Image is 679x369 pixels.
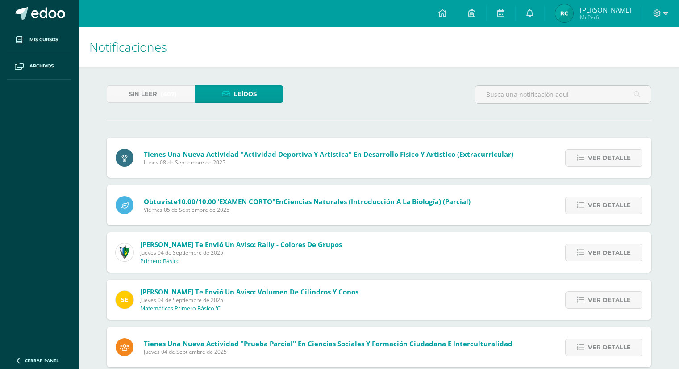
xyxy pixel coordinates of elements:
img: 9f174a157161b4ddbe12118a61fed988.png [116,243,133,261]
a: Archivos [7,53,71,80]
span: Mi Perfil [580,13,631,21]
input: Busca una notificación aquí [475,86,651,103]
span: Ver detalle [588,339,631,356]
span: Ver detalle [588,292,631,308]
span: Jueves 04 de Septiembre de 2025 [140,249,342,256]
span: Leídos [234,86,257,102]
img: 26a00f5eb213dc1aa4cded5c7343e6cd.png [555,4,573,22]
a: Mis cursos [7,27,71,53]
span: Tienes una nueva actividad "Prueba Parcial" En Ciencias Sociales y Formación Ciudadana e Intercul... [144,339,512,348]
span: Sin leer [129,86,157,102]
span: (407) [161,86,177,102]
span: Cerrar panel [25,357,59,364]
span: Ver detalle [588,150,631,166]
span: Ver detalle [588,197,631,214]
span: Lunes 08 de Septiembre de 2025 [144,159,513,166]
span: [PERSON_NAME] te envió un aviso: Rally - Colores de grupos [140,240,342,249]
span: Ciencias Naturales (Introducción a la Biología) (Parcial) [283,197,471,206]
span: Jueves 04 de Septiembre de 2025 [140,296,358,304]
span: 10.00/10.00 [178,197,216,206]
span: Tienes una nueva actividad "Actividad Deportiva y Artística" En Desarrollo Físico y Artístico (Ex... [144,150,513,159]
span: Viernes 05 de Septiembre de 2025 [144,206,471,214]
span: "EXAMEN CORTO" [216,197,275,206]
span: [PERSON_NAME] te envió un aviso: Volumen de cilindros y conos [140,287,358,296]
span: Jueves 04 de Septiembre de 2025 [144,348,512,356]
p: Matemáticas Primero Básico 'C' [140,305,222,312]
a: Sin leer(407) [107,85,195,103]
span: Obtuviste en [144,197,471,206]
img: 03c2987289e60ca238394da5f82a525a.png [116,291,133,309]
a: Leídos [195,85,283,103]
p: Primero Básico [140,258,180,265]
span: Notificaciones [89,38,167,55]
span: Ver detalle [588,244,631,261]
span: [PERSON_NAME] [580,5,631,14]
span: Mis cursos [29,36,58,43]
span: Archivos [29,63,54,70]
